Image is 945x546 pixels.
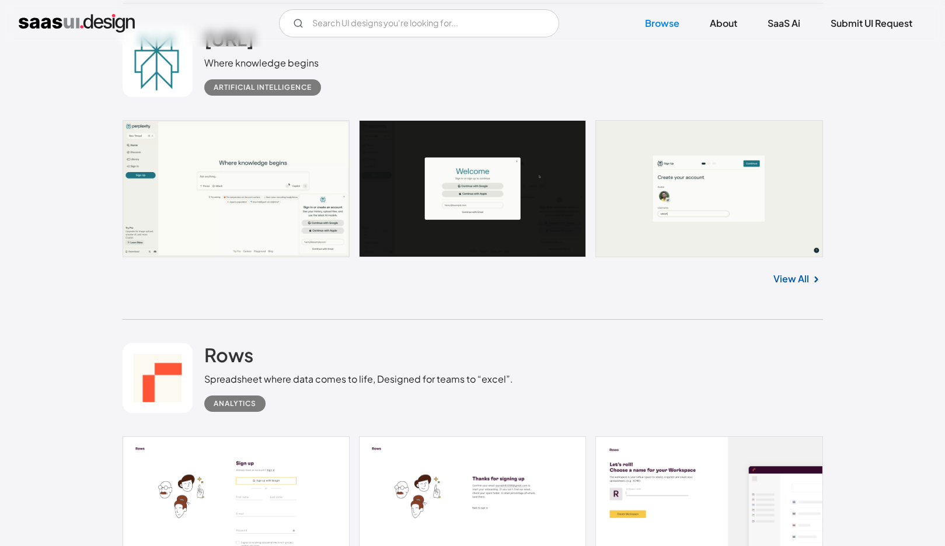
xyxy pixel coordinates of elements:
[214,80,312,94] div: Artificial Intelligence
[279,9,559,37] form: Email Form
[19,14,135,33] a: home
[204,56,330,70] div: Where knowledge begins
[214,397,256,411] div: Analytics
[204,343,253,372] a: Rows
[773,272,809,286] a: View All
[204,372,513,386] div: Spreadsheet where data comes to life, Designed for teams to “excel”.
[817,10,926,36] a: Submit UI Request
[279,9,559,37] input: Search UI designs you're looking for...
[696,10,751,36] a: About
[204,343,253,366] h2: Rows
[754,10,814,36] a: SaaS Ai
[631,10,693,36] a: Browse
